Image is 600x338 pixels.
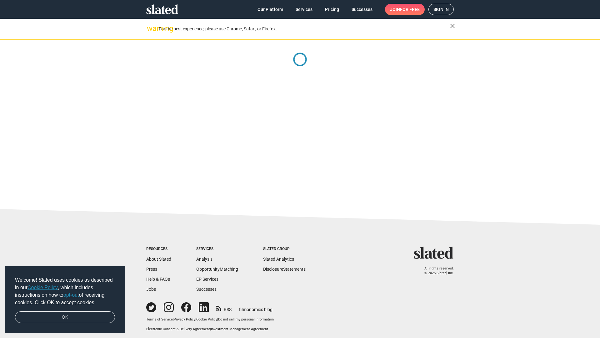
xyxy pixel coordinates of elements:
[5,266,125,333] div: cookieconsent
[210,327,211,331] span: |
[211,327,268,331] a: Investment Management Agreement
[325,4,339,15] span: Pricing
[146,267,157,272] a: Press
[27,285,58,290] a: Cookie Policy
[174,317,195,321] a: Privacy Policy
[385,4,425,15] a: Joinfor free
[418,266,454,275] p: All rights reserved. © 2025 Slated, Inc.
[400,4,420,15] span: for free
[196,317,217,321] a: Cookie Policy
[263,257,294,262] a: Slated Analytics
[15,311,115,323] a: dismiss cookie message
[217,317,218,321] span: |
[196,277,218,282] a: EP Services
[146,247,171,252] div: Resources
[263,247,306,252] div: Slated Group
[196,287,217,292] a: Successes
[146,317,173,321] a: Terms of Service
[173,317,174,321] span: |
[146,277,170,282] a: Help & FAQs
[147,25,154,32] mat-icon: warning
[252,4,288,15] a: Our Platform
[433,4,449,15] span: Sign in
[428,4,454,15] a: Sign in
[146,287,156,292] a: Jobs
[196,247,238,252] div: Services
[159,25,450,33] div: For the best experience, please use Chrome, Safari, or Firefox.
[390,4,420,15] span: Join
[196,267,238,272] a: OpportunityMatching
[146,327,210,331] a: Electronic Consent & Delivery Agreement
[449,22,456,30] mat-icon: close
[257,4,283,15] span: Our Platform
[320,4,344,15] a: Pricing
[15,276,115,306] span: Welcome! Slated uses cookies as described in our , which includes instructions on how to of recei...
[347,4,377,15] a: Successes
[296,4,312,15] span: Services
[216,303,232,313] a: RSS
[239,302,272,313] a: filmonomics blog
[291,4,317,15] a: Services
[263,267,306,272] a: DisclosureStatements
[239,307,247,312] span: film
[63,292,79,298] a: opt-out
[218,317,274,322] button: Do not sell my personal information
[196,257,212,262] a: Analysis
[195,317,196,321] span: |
[146,257,171,262] a: About Slated
[352,4,372,15] span: Successes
